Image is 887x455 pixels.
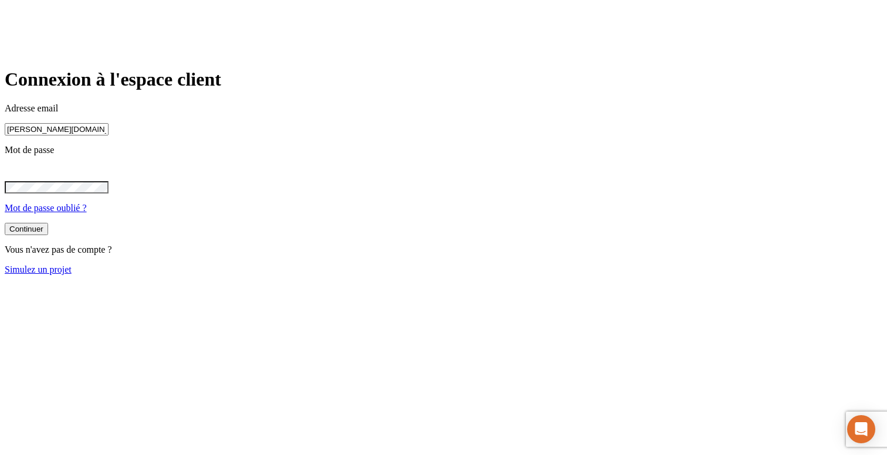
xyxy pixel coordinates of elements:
[5,69,882,90] h1: Connexion à l'espace client
[847,415,875,443] div: Open Intercom Messenger
[5,264,72,274] a: Simulez un projet
[5,145,882,155] p: Mot de passe
[5,223,48,235] button: Continuer
[9,225,43,233] div: Continuer
[5,103,882,114] p: Adresse email
[5,203,87,213] a: Mot de passe oublié ?
[5,245,882,255] p: Vous n'avez pas de compte ?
